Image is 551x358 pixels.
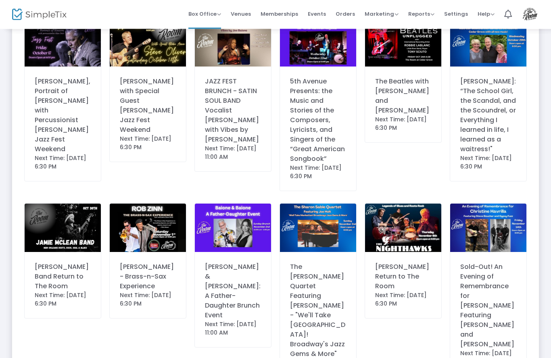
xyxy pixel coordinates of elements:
div: [PERSON_NAME] with Special Guest [PERSON_NAME] Jazz Fest Weekend [120,77,176,135]
img: ChristineHavrillaRemembranceNov1420251.jpg [450,204,526,252]
div: Next Time: [DATE] 6:30 PM [120,135,176,152]
div: Next Time: [DATE] 6:30 PM [375,291,431,308]
div: 5th Avenue Presents: the Music and Stories of the Composers, Lyricists, and Singers of the “Great... [290,77,346,164]
div: Next Time: [DATE] 6:30 PM [35,154,91,171]
div: [PERSON_NAME] Return to The Room [375,262,431,291]
img: BaioneBaioneAFather-DaughterEventNov22025.jpg [195,204,271,252]
span: Venues [231,4,251,24]
img: 638907718897648897Beatles828.png [365,19,441,67]
img: NighthawksNov62025.jpg [365,204,441,252]
div: [PERSON_NAME] Band Return to The Room [35,262,91,291]
div: [PERSON_NAME] & [PERSON_NAME]: A Father-Daughter Brunch Event [205,262,261,321]
img: RobZinnNov12025.jpg [110,204,186,252]
img: SharonSableQuartetBrunchNov22025.png [280,204,356,252]
span: Marketing [365,10,399,18]
span: Reports [408,10,434,18]
div: [PERSON_NAME], Portrait of [PERSON_NAME] with Percussionist [PERSON_NAME] Jazz Fest Weekend [35,77,91,154]
div: Sold-Out! An Evening of Remembrance for [PERSON_NAME] Featuring [PERSON_NAME] and [PERSON_NAME] [460,262,516,350]
div: [PERSON_NAME]: “The School Girl, the Scandal, and the Scoundrel, or Everything I learned in life,... [460,77,516,154]
img: BryanClarkOctober172025.jpg [25,19,101,67]
img: LisaGraffOct2920251.jpg [450,19,526,67]
img: SteveOliverwithBlakeAaronOct182025.jpg [110,19,186,67]
img: 5thAvenuedinnerOct222025.jpg [280,19,356,67]
div: The Beatles with [PERSON_NAME] and [PERSON_NAME] [375,77,431,116]
div: Next Time: [DATE] 6:30 PM [290,164,346,181]
span: Orders [336,4,355,24]
div: Next Time: [DATE] 11:00 AM [205,321,261,337]
span: Help [478,10,495,18]
div: Next Time: [DATE] 11:00 AM [205,145,261,162]
img: JamieMcLean1030.png [25,204,101,252]
div: [PERSON_NAME] - Brass-n-Sax Experience [120,262,176,291]
span: Settings [444,4,468,24]
div: JAZZ FEST BRUNCH - SATIN SOUL BAND Vocalist [PERSON_NAME] with Vibes by [PERSON_NAME] [205,77,261,145]
span: Memberships [261,4,298,24]
span: Box Office [188,10,221,18]
div: Next Time: [DATE] 6:30 PM [375,116,431,133]
div: Next Time: [DATE] 6:30 PM [460,154,516,171]
div: Next Time: [DATE] 6:30 PM [35,291,91,308]
img: 638907835853627198DeniseKingOct192025.jpg [195,19,271,67]
div: Next Time: [DATE] 6:30 PM [120,291,176,308]
span: Events [308,4,326,24]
